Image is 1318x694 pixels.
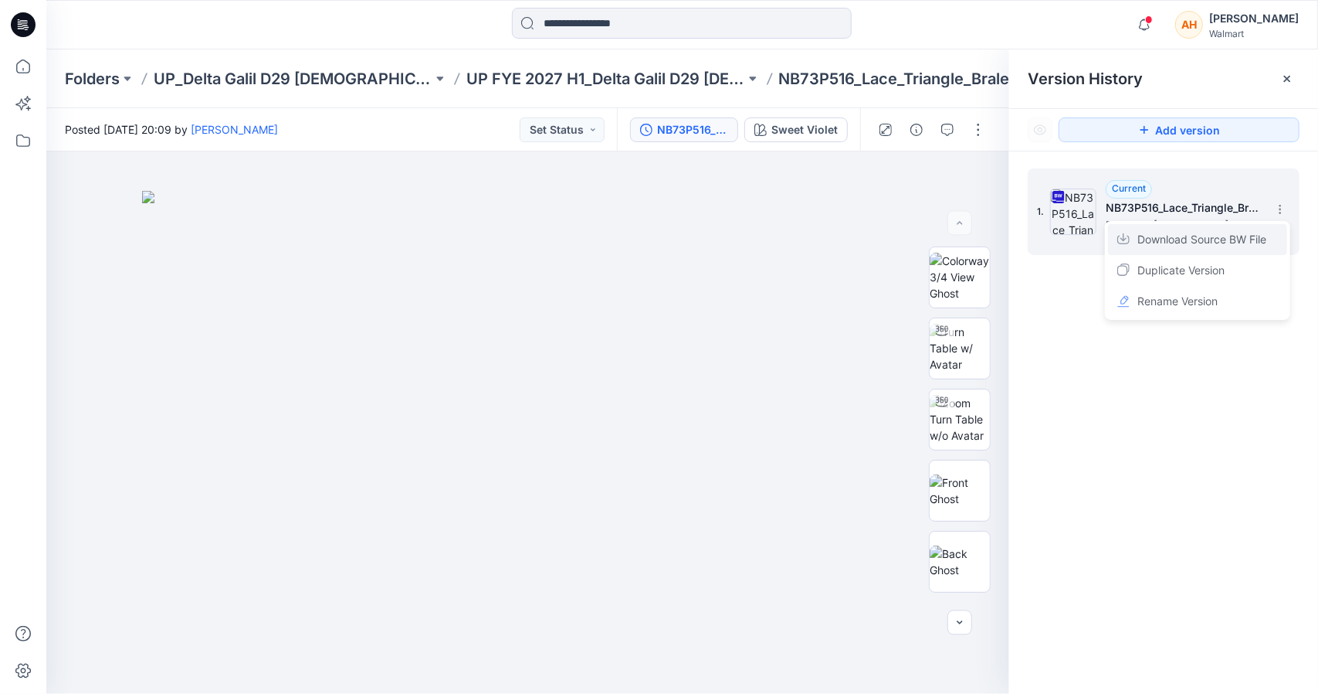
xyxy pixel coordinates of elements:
[1106,217,1260,233] span: Posted by: Anya Haber
[930,395,990,444] img: Zoom Turn Table w/o Avatar
[1050,189,1096,235] img: NB73P516_Lace_Triangle_Bralette
[1137,230,1266,249] span: Download Source BW File
[142,191,914,694] img: eyJhbGciOiJIUzI1NiIsImtpZCI6IjAiLCJzbHQiOiJzZXMiLCJ0eXAiOiJKV1QifQ.eyJkYXRhIjp7InR5cGUiOiJzdG9yYW...
[466,68,745,90] a: UP FYE 2027 H1_Delta Galil D29 [DEMOGRAPHIC_DATA] NOBO Bras
[65,121,278,138] span: Posted [DATE] 20:09 by
[1281,73,1293,85] button: Close
[65,68,120,90] a: Folders
[904,117,929,142] button: Details
[1209,9,1299,28] div: [PERSON_NAME]
[657,121,728,138] div: NB73P516_Lace_Triangle_Bralette
[630,117,738,142] button: NB73P516_Lace_Triangle_Bralette
[771,121,838,138] div: Sweet Violet
[1175,11,1203,39] div: AH
[1106,199,1260,217] h5: NB73P516_Lace_Triangle_Bralette
[1028,117,1052,142] button: Show Hidden Versions
[191,123,278,136] a: [PERSON_NAME]
[744,117,848,142] button: Sweet Violet
[1209,28,1299,39] div: Walmart
[1112,182,1146,194] span: Current
[930,253,990,301] img: Colorway 3/4 View Ghost
[930,324,990,373] img: Turn Table w/ Avatar
[1137,292,1218,311] span: Rename Version
[1059,117,1299,142] button: Add version
[1037,205,1044,219] span: 1.
[930,546,990,578] img: Back Ghost
[930,475,990,507] img: Front Ghost
[779,68,1030,90] p: NB73P516_Lace_Triangle_Bralette
[1137,261,1225,280] span: Duplicate Version
[1028,70,1143,88] span: Version History
[154,68,432,90] a: UP_Delta Galil D29 [DEMOGRAPHIC_DATA] NOBO Intimates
